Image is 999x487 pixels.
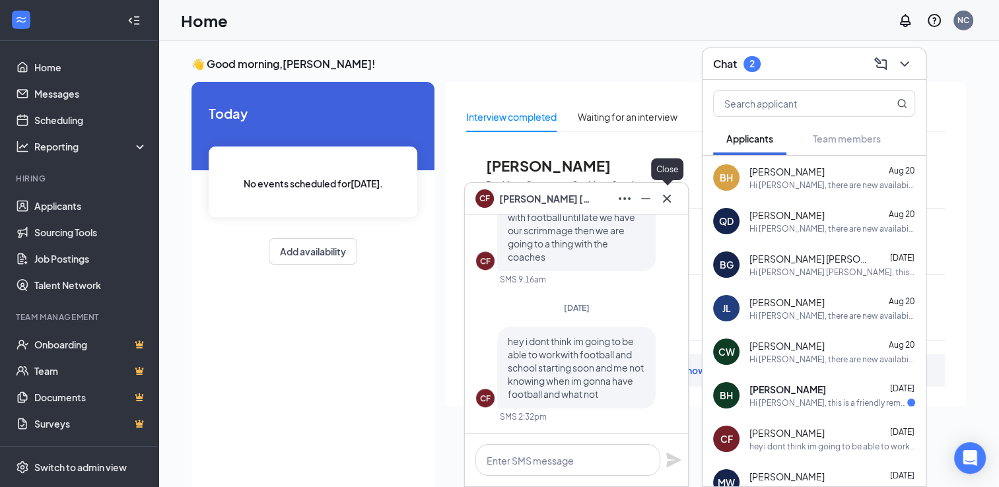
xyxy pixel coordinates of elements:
svg: Minimize [638,191,654,207]
svg: ChevronDown [897,56,913,72]
h3: 👋 Good morning, [PERSON_NAME] ! [191,57,966,71]
span: Aug 20 [889,296,914,306]
span: [PERSON_NAME] [749,470,825,483]
svg: ComposeMessage [873,56,889,72]
svg: Ellipses [617,191,633,207]
div: Hi [PERSON_NAME], there are new availabilities for an interview. This is a reminder to schedule y... [749,223,915,234]
a: TeamCrown [34,358,147,384]
div: Hi [PERSON_NAME], there are new availabilities for an interview. This is a reminder to schedule y... [749,354,915,365]
span: hey i dont think im going to be able to workwith football and school starting soon and me not kno... [508,335,644,400]
h3: Chat [713,57,737,71]
button: Add availability [269,238,357,265]
button: ChevronDown [894,53,915,75]
p: Openers - Cashier / Service [525,179,644,191]
div: SMS 9:16am [500,274,546,285]
div: NC [957,15,969,26]
div: Open Intercom Messenger [954,442,986,474]
div: BG [720,258,734,271]
span: [PERSON_NAME] [749,339,825,352]
div: Hi [PERSON_NAME] [PERSON_NAME], this is a friendly reminder. Your meeting with [PERSON_NAME] for ... [749,267,915,278]
svg: Settings [16,461,29,474]
a: Scheduling [34,107,147,133]
svg: Plane [666,452,681,468]
span: Today [209,103,417,123]
div: Interview completed [466,110,557,124]
svg: QuestionInfo [926,13,942,28]
div: Close [651,158,683,180]
span: [DATE] [890,383,914,393]
svg: WorkstreamLogo [15,13,28,26]
p: Position: [486,179,524,191]
span: [PERSON_NAME] [749,426,825,439]
div: CF [480,393,491,404]
span: [DATE] [890,253,914,263]
button: Minimize [635,188,656,209]
span: [PERSON_NAME] [PERSON_NAME] [499,191,592,206]
svg: Cross [659,191,675,207]
a: Talent Network [34,272,147,298]
div: Switch to admin view [34,461,127,474]
button: ComposeMessage [870,53,891,75]
span: [PERSON_NAME] [749,209,825,222]
div: SMS 2:32pm [500,411,547,422]
span: [PERSON_NAME] [486,157,631,174]
div: Hi [PERSON_NAME], there are new availabilities for an interview. This is a reminder to schedule y... [749,179,915,191]
input: Search applicant [714,91,870,116]
div: Hi [PERSON_NAME], this is a friendly reminder. Your meeting with Taco Bell for Day Shift: Food Pr... [749,397,907,408]
span: [DATE] [890,471,914,480]
a: Messages [34,81,147,107]
a: Applicants [34,193,147,219]
span: Aug 20 [889,340,914,350]
span: Team members [813,133,881,145]
div: CF [720,432,733,445]
div: Waiting for an interview [578,110,677,124]
span: [PERSON_NAME] [749,165,825,178]
div: Hi [PERSON_NAME], there are new availabilities for an interview. This is a reminder to schedule y... [749,310,915,321]
div: 2 [749,58,755,69]
h1: Home [181,9,228,32]
a: Sourcing Tools [34,219,147,245]
div: QD [719,214,734,228]
a: Job Postings [34,245,147,272]
span: [DATE] [564,303,590,313]
div: CW [718,345,735,358]
button: Cross [656,188,677,209]
div: Team Management [16,311,145,323]
svg: Collapse [127,14,141,27]
span: Applicants [726,133,773,145]
svg: MagnifyingGlass [897,98,907,109]
div: BH [720,389,733,402]
span: [PERSON_NAME] [PERSON_NAME] [749,252,868,265]
a: SurveysCrown [34,410,147,437]
div: CF [480,255,491,267]
a: DocumentsCrown [34,384,147,410]
svg: Notifications [897,13,913,28]
span: No events scheduled for [DATE] . [244,176,383,191]
span: [PERSON_NAME] [749,296,825,309]
button: Ellipses [614,188,635,209]
a: Home [34,54,147,81]
svg: Analysis [16,140,29,153]
div: hey i dont think im going to be able to workwith football and school starting soon and me not kno... [749,441,915,452]
span: [DATE] [890,427,914,437]
div: Reporting [34,140,148,153]
div: BH [720,171,733,184]
div: JL [722,302,731,315]
span: [PERSON_NAME] [749,383,826,396]
div: Hiring [16,173,145,184]
a: OnboardingCrown [34,331,147,358]
span: Aug 20 [889,209,914,219]
span: Aug 20 [889,166,914,176]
